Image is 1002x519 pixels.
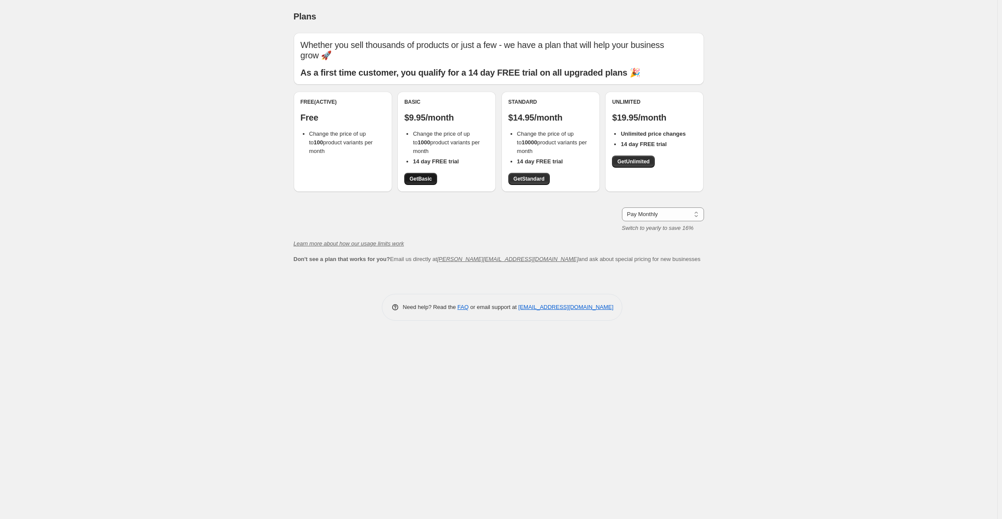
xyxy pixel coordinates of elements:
div: Unlimited [612,99,697,105]
span: Plans [294,12,316,21]
a: [EMAIL_ADDRESS][DOMAIN_NAME] [518,304,613,310]
p: $9.95/month [404,112,489,123]
a: Learn more about how our usage limits work [294,240,404,247]
a: [PERSON_NAME][EMAIL_ADDRESS][DOMAIN_NAME] [437,256,578,262]
a: GetStandard [508,173,550,185]
b: 14 day FREE trial [621,141,666,147]
span: or email support at [469,304,518,310]
b: 10000 [522,139,537,146]
i: Switch to yearly to save 16% [622,225,694,231]
p: $14.95/month [508,112,593,123]
span: Change the price of up to product variants per month [309,131,373,154]
b: Don't see a plan that works for you? [294,256,390,262]
b: Unlimited price changes [621,131,685,137]
p: Free [301,112,385,123]
b: 1000 [418,139,430,146]
a: FAQ [457,304,469,310]
p: Whether you sell thousands of products or just a few - we have a plan that will help your busines... [301,40,697,60]
a: GetBasic [404,173,437,185]
span: Need help? Read the [403,304,458,310]
span: Get Unlimited [617,158,650,165]
b: 14 day FREE trial [517,158,563,165]
a: GetUnlimited [612,156,655,168]
p: $19.95/month [612,112,697,123]
b: As a first time customer, you qualify for a 14 day FREE trial on all upgraded plans 🎉 [301,68,641,77]
span: Get Standard [514,175,545,182]
span: Get Basic [409,175,432,182]
span: Change the price of up to product variants per month [517,131,587,154]
div: Standard [508,99,593,105]
span: Email us directly at and ask about special pricing for new businesses [294,256,701,262]
b: 14 day FREE trial [413,158,459,165]
b: 100 [314,139,323,146]
div: Free (Active) [301,99,385,105]
span: Change the price of up to product variants per month [413,131,480,154]
div: Basic [404,99,489,105]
